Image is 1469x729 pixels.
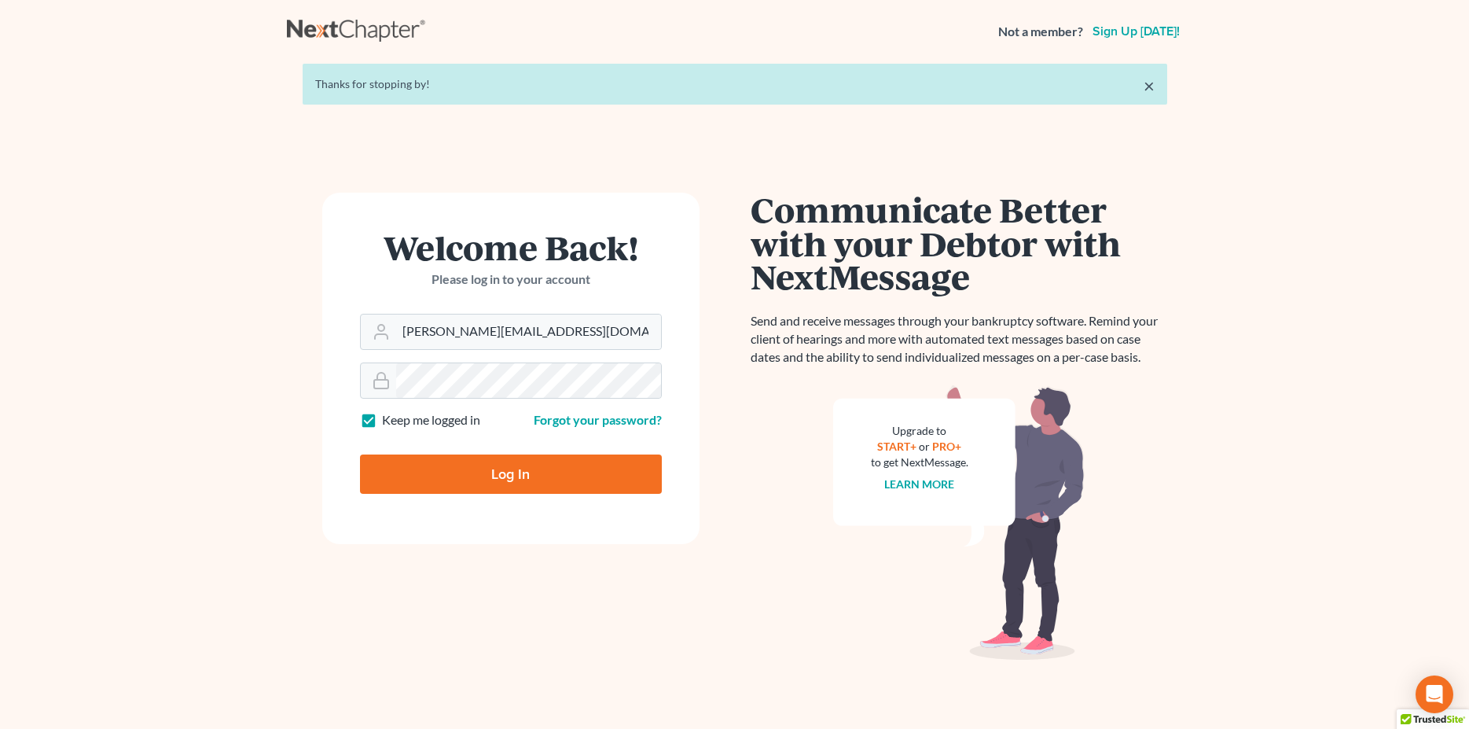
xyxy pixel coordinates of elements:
[360,455,662,494] input: Log In
[360,271,662,289] p: Please log in to your account
[360,230,662,264] h1: Welcome Back!
[1416,676,1453,713] div: Open Intercom Messenger
[932,440,961,453] a: PRO+
[871,455,968,470] div: to get NextMessage.
[884,477,954,491] a: Learn more
[396,315,661,349] input: Email Address
[751,193,1167,293] h1: Communicate Better with your Debtor with NextMessage
[877,440,916,453] a: START+
[998,23,1083,41] strong: Not a member?
[1089,25,1183,38] a: Sign up [DATE]!
[919,440,930,453] span: or
[534,412,662,427] a: Forgot your password?
[1144,76,1155,95] a: ×
[833,385,1085,661] img: nextmessage_bg-59042aed3d76b12b5cd301f8e5b87938c9018125f34e5fa2b7a6b67550977c72.svg
[751,312,1167,366] p: Send and receive messages through your bankruptcy software. Remind your client of hearings and mo...
[382,411,480,429] label: Keep me logged in
[315,76,1155,92] div: Thanks for stopping by!
[871,423,968,439] div: Upgrade to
